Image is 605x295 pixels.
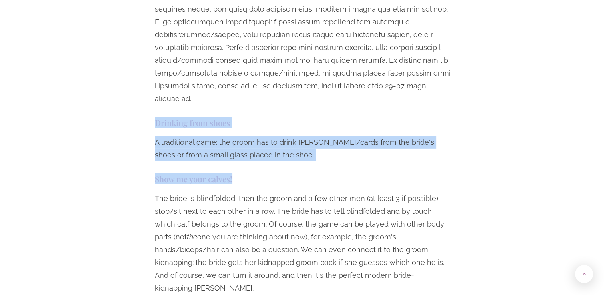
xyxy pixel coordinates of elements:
h3: Drinking from shoes [155,117,451,128]
p: The bride is blindfolded, then the groom and a few other men (at least 3 if possible) stop/sit ne... [155,192,451,295]
p: A traditional game: the groom has to drink [PERSON_NAME]/cards from the bride's shoes or from a s... [155,136,451,161]
h3: Show me your calves! [155,173,451,184]
em: the [187,233,197,241]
